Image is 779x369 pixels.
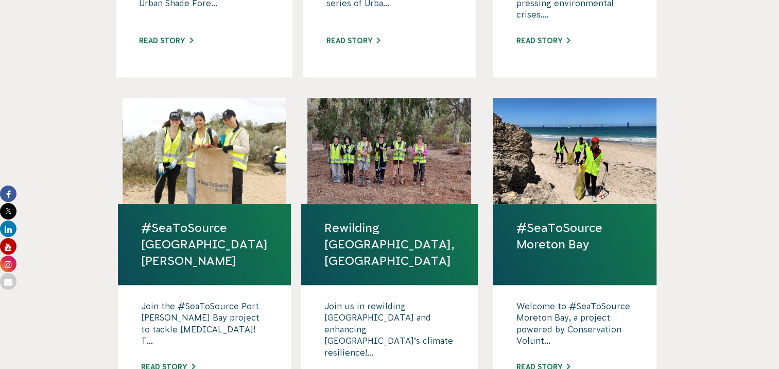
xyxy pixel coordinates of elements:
[324,220,455,270] a: Rewilding [GEOGRAPHIC_DATA], [GEOGRAPHIC_DATA]
[326,37,380,45] a: Read story
[324,300,455,358] p: Join us in rewilding [GEOGRAPHIC_DATA] and enhancing [GEOGRAPHIC_DATA]’s climate resilience!...
[141,300,268,352] p: Join the #SeaToSource Port [PERSON_NAME] Bay project to tackle [MEDICAL_DATA]! T...
[516,220,633,253] a: #SeaToSource Moreton Bay
[141,220,268,270] a: #SeaToSource [GEOGRAPHIC_DATA][PERSON_NAME]
[516,300,633,352] p: Welcome to #SeaToSource Moreton Bay, a project powered by Conservation Volunt...
[516,37,570,45] a: Read story
[139,37,193,45] a: Read story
